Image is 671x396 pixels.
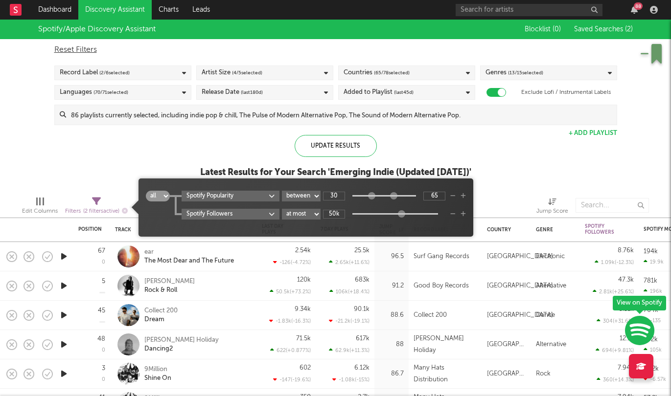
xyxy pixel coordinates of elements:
[644,288,662,294] div: 196k
[394,87,414,98] span: (last 45 d)
[60,87,128,98] div: Languages
[536,309,555,321] div: Dance
[269,318,311,324] div: -1.83k ( -16.3 % )
[487,227,521,233] div: Country
[115,227,247,233] div: Track
[97,336,105,342] div: 48
[102,260,105,265] div: 0
[536,193,568,221] div: Jump Score
[273,376,311,383] div: -147 ( -19.6 % )
[597,376,634,383] div: 360 ( +14.3 % )
[414,280,469,292] div: Good Boy Records
[102,348,105,353] div: 0
[300,365,311,371] div: 602
[536,280,566,292] div: Alternative
[38,23,156,35] div: Spotify/Apple Discovery Assistant
[374,67,410,79] span: ( 65 / 78 selected)
[574,26,633,33] span: Saved Searches
[270,347,311,353] div: 622 ( +0.877 % )
[569,130,617,136] button: + Add Playlist
[83,209,119,214] span: ( 2 filters active)
[576,198,649,213] input: Search...
[65,193,128,221] div: Filters(2 filters active)
[241,87,263,98] span: (last 180 d)
[98,248,105,254] div: 67
[536,251,565,263] div: Electronic
[571,25,633,33] button: Saved Searches (2)
[65,205,128,218] div: Filters
[144,257,234,265] div: The Most Dear and The Future
[414,251,469,263] div: Surf Gang Records
[60,67,130,79] div: Record Label
[644,347,662,353] div: 105k
[508,67,543,79] span: ( 13 / 15 selected)
[644,259,664,265] div: 19.9k
[22,205,58,217] div: Edit Columns
[98,308,105,314] div: 45
[273,259,311,265] div: -126 ( -4.72 % )
[144,345,219,353] div: Dancing2
[202,67,262,79] div: Artist Size
[270,288,311,295] div: 50.5k ( +73.2 % )
[329,347,370,353] div: 62.9k ( +11.3 % )
[595,259,634,265] div: 1.09k ( -12.3 % )
[613,296,666,310] div: View on Spotify
[354,365,370,371] div: 6.12k
[144,365,171,374] div: 9Million
[596,347,634,353] div: 694 ( +9.81 % )
[144,336,219,345] div: [PERSON_NAME] Holiday
[297,277,311,283] div: 120k
[66,105,617,125] input: 86 playlists currently selected, including indie pop & chill, The Pulse of Modern Alternative Pop...
[295,306,311,312] div: 9.34k
[593,288,634,295] div: 2.81k ( +25.6 % )
[54,44,617,56] div: Reset Filters
[379,251,404,263] div: 96.5
[414,362,477,386] div: Many Hats Distribution
[536,205,568,217] div: Jump Score
[379,309,404,321] div: 88.6
[414,333,477,356] div: [PERSON_NAME] Holiday
[186,210,269,219] div: Spotify Followers
[329,318,370,324] div: -21.2k ( -19.1 % )
[585,223,619,235] div: Spotify Followers
[414,309,447,321] div: Collect 200
[525,26,561,33] span: Blocklist
[144,248,234,257] div: ear
[456,4,602,16] input: Search for artists
[536,227,570,233] div: Genre
[536,339,566,351] div: Alternative
[144,277,195,286] div: [PERSON_NAME]
[344,87,414,98] div: Added to Playlist
[379,280,404,292] div: 91.2
[78,226,102,232] div: Position
[553,26,561,33] span: ( 0 )
[295,135,377,157] div: Update Results
[144,277,195,295] a: [PERSON_NAME]Rock & Roll
[93,87,128,98] span: ( 70 / 71 selected)
[329,288,370,295] div: 106k ( +18.4 % )
[99,67,130,79] span: ( 2 / 6 selected)
[356,335,370,342] div: 617k
[296,335,311,342] div: 71.5k
[344,67,410,79] div: Countries
[618,365,634,371] div: 7.94k
[144,336,219,353] a: [PERSON_NAME] HolidayDancing2
[144,248,234,265] a: earThe Most Dear and The Future
[144,307,178,315] div: Collect 200
[618,247,634,254] div: 8.76k
[644,376,666,382] div: -6.57k
[644,278,657,284] div: 781k
[202,87,263,98] div: Release Date
[487,368,526,380] div: [GEOGRAPHIC_DATA]
[536,368,551,380] div: Rock
[144,365,171,383] a: 9MillionShine On
[486,67,543,79] div: Genres
[487,251,553,263] div: [GEOGRAPHIC_DATA]
[332,376,370,383] div: -1.08k ( -15 % )
[379,339,404,351] div: 88
[22,193,58,221] div: Edit Columns
[232,67,262,79] span: ( 4 / 5 selected)
[634,2,643,10] div: 88
[295,247,311,254] div: 2.54k
[631,6,638,14] button: 88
